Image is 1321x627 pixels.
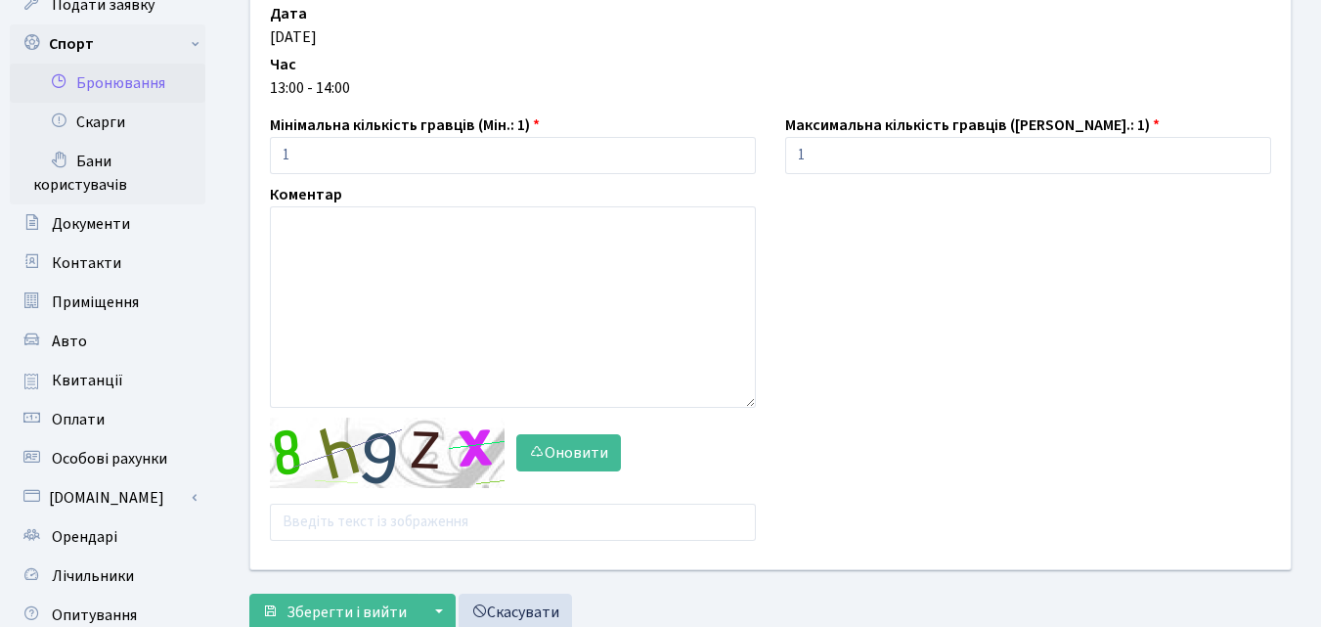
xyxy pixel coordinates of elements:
div: 13:00 - 14:00 [270,76,1271,100]
label: Максимальна кількість гравців ([PERSON_NAME].: 1) [785,113,1160,137]
a: Бронювання [10,64,205,103]
a: Авто [10,322,205,361]
span: Документи [52,213,130,235]
img: default [270,418,505,488]
span: Контакти [52,252,121,274]
a: Квитанції [10,361,205,400]
label: Дата [270,2,307,25]
label: Час [270,53,296,76]
span: Орендарі [52,526,117,548]
a: Спорт [10,24,205,64]
a: Орендарі [10,517,205,557]
span: Особові рахунки [52,448,167,470]
a: Лічильники [10,557,205,596]
span: Квитанції [52,370,123,391]
a: Особові рахунки [10,439,205,478]
a: Документи [10,204,205,244]
button: Оновити [516,434,621,471]
div: [DATE] [270,25,1271,49]
span: Лічильники [52,565,134,587]
label: Коментар [270,183,342,206]
span: Оплати [52,409,105,430]
label: Мінімальна кількість гравців (Мін.: 1) [270,113,540,137]
a: Бани користувачів [10,142,205,204]
a: [DOMAIN_NAME] [10,478,205,517]
span: Опитування [52,605,137,626]
span: Авто [52,331,87,352]
a: Оплати [10,400,205,439]
span: Приміщення [52,291,139,313]
a: Контакти [10,244,205,283]
a: Скарги [10,103,205,142]
span: Зберегти і вийти [286,602,407,623]
input: Введіть текст із зображення [270,504,756,541]
a: Приміщення [10,283,205,322]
